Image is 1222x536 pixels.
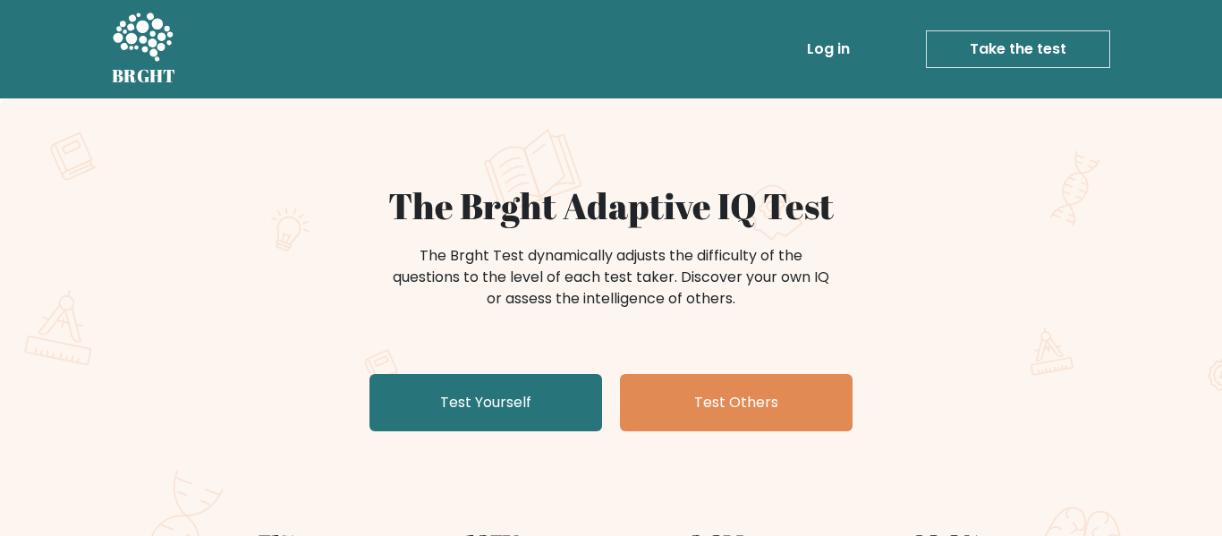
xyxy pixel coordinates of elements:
[620,374,853,431] a: Test Others
[369,374,602,431] a: Test Yourself
[112,65,176,87] h5: BRGHT
[174,184,1048,227] h1: The Brght Adaptive IQ Test
[926,30,1110,68] a: Take the test
[387,245,835,310] div: The Brght Test dynamically adjusts the difficulty of the questions to the level of each test take...
[112,7,176,91] a: BRGHT
[800,31,857,67] a: Log in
